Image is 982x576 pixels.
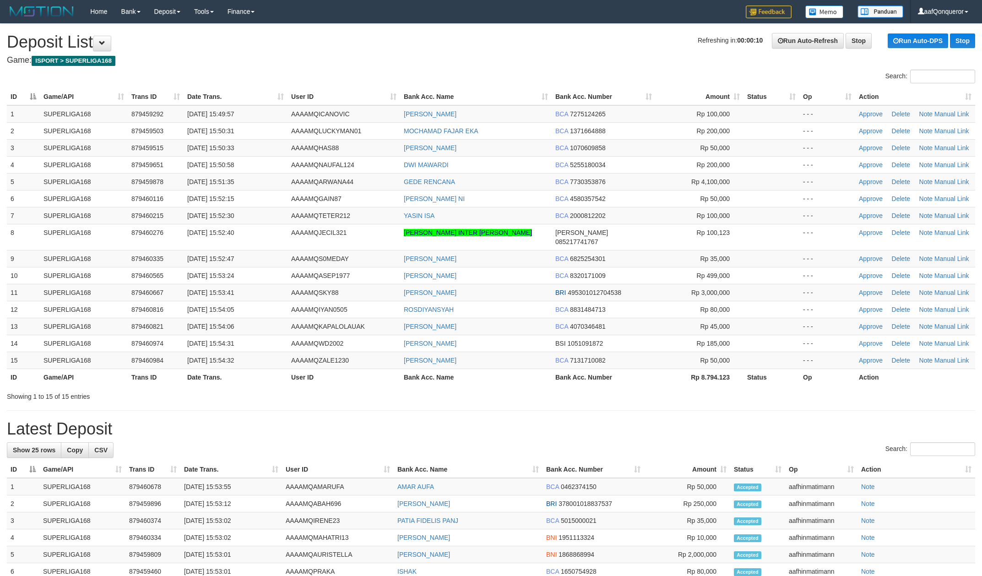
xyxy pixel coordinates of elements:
th: Status: activate to sort column ascending [730,461,785,478]
span: 879459515 [131,144,163,152]
span: Rp 45,000 [700,323,730,330]
span: Refreshing in: [698,37,763,44]
span: AAAAMQTETER212 [291,212,350,219]
th: Date Trans. [184,369,288,386]
a: Note [919,340,933,347]
span: Rp 4,100,000 [691,178,730,185]
th: Game/API [40,369,128,386]
span: AAAAMQNAUFAL124 [291,161,354,168]
a: [PERSON_NAME] INTER [PERSON_NAME] [404,229,532,236]
label: Search: [885,70,975,83]
a: Delete [892,229,910,236]
span: Rp 50,000 [700,195,730,202]
span: Copy 4070346481 to clipboard [570,323,606,330]
a: Note [919,127,933,135]
td: - - - [799,122,855,139]
a: Stop [846,33,872,49]
input: Search: [910,442,975,456]
td: SUPERLIGA168 [40,267,128,284]
th: Action [855,369,975,386]
th: ID: activate to sort column descending [7,461,39,478]
span: Copy 5255180034 to clipboard [570,161,606,168]
span: Copy 2000812202 to clipboard [570,212,606,219]
td: aafhinmatimann [785,495,857,512]
strong: 00:00:10 [737,37,763,44]
a: [PERSON_NAME] [404,323,456,330]
a: Approve [859,289,883,296]
a: Approve [859,357,883,364]
a: PATIA FIDELIS PANJ [397,517,458,524]
input: Search: [910,70,975,83]
a: Manual Link [934,195,969,202]
th: Bank Acc. Number [552,369,656,386]
span: BCA [546,483,559,490]
span: AAAAMQLUCKYMAN01 [291,127,361,135]
a: Note [861,534,875,541]
td: SUPERLIGA168 [40,190,128,207]
span: Rp 50,000 [700,357,730,364]
th: ID: activate to sort column descending [7,88,40,105]
a: Delete [892,178,910,185]
span: AAAAMQHAS88 [291,144,339,152]
a: Delete [892,289,910,296]
span: Copy 8831484713 to clipboard [570,306,606,313]
td: - - - [799,224,855,250]
img: Button%20Memo.svg [805,5,844,18]
a: Approve [859,161,883,168]
a: Stop [950,33,975,48]
span: Copy 1371664888 to clipboard [570,127,606,135]
a: Note [861,483,875,490]
a: Manual Link [934,144,969,152]
span: Copy 1051091872 to clipboard [567,340,603,347]
a: Manual Link [934,229,969,236]
td: 8 [7,224,40,250]
a: Approve [859,144,883,152]
span: BCA [555,127,568,135]
span: 879460335 [131,255,163,262]
th: Bank Acc. Name: activate to sort column ascending [400,88,552,105]
span: [PERSON_NAME] [555,229,608,236]
span: Accepted [734,484,761,491]
td: - - - [799,190,855,207]
span: Rp 100,000 [697,212,730,219]
th: Op: activate to sort column ascending [799,88,855,105]
a: Show 25 rows [7,442,61,458]
span: Rp 50,000 [700,144,730,152]
a: Note [919,178,933,185]
a: Manual Link [934,340,969,347]
a: Note [919,110,933,118]
span: AAAAMQS0MEDAY [291,255,349,262]
a: Manual Link [934,289,969,296]
td: SUPERLIGA168 [39,478,125,495]
span: [DATE] 15:53:41 [187,289,234,296]
a: [PERSON_NAME] [404,144,456,152]
span: Copy 4580357542 to clipboard [570,195,606,202]
th: Game/API: activate to sort column ascending [40,88,128,105]
span: 879460565 [131,272,163,279]
span: BRI [546,500,557,507]
h1: Latest Deposit [7,420,975,438]
span: Copy 1070609858 to clipboard [570,144,606,152]
th: Action: activate to sort column ascending [855,88,975,105]
span: AAAAMQSKY88 [291,289,339,296]
a: Note [861,568,875,575]
a: Delete [892,110,910,118]
td: AAAAMQAMARUFA [282,478,394,495]
td: SUPERLIGA168 [40,122,128,139]
span: 879459292 [131,110,163,118]
span: 879460276 [131,229,163,236]
a: GEDE RENCANA [404,178,455,185]
span: BCA [555,272,568,279]
a: Note [861,517,875,524]
span: BCA [555,357,568,364]
a: Manual Link [934,255,969,262]
th: User ID: activate to sort column ascending [288,88,400,105]
a: [PERSON_NAME] [397,534,450,541]
a: Manual Link [934,306,969,313]
a: [PERSON_NAME] [404,340,456,347]
th: User ID [288,369,400,386]
a: Delete [892,255,910,262]
a: Manual Link [934,161,969,168]
a: Delete [892,340,910,347]
a: Approve [859,178,883,185]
